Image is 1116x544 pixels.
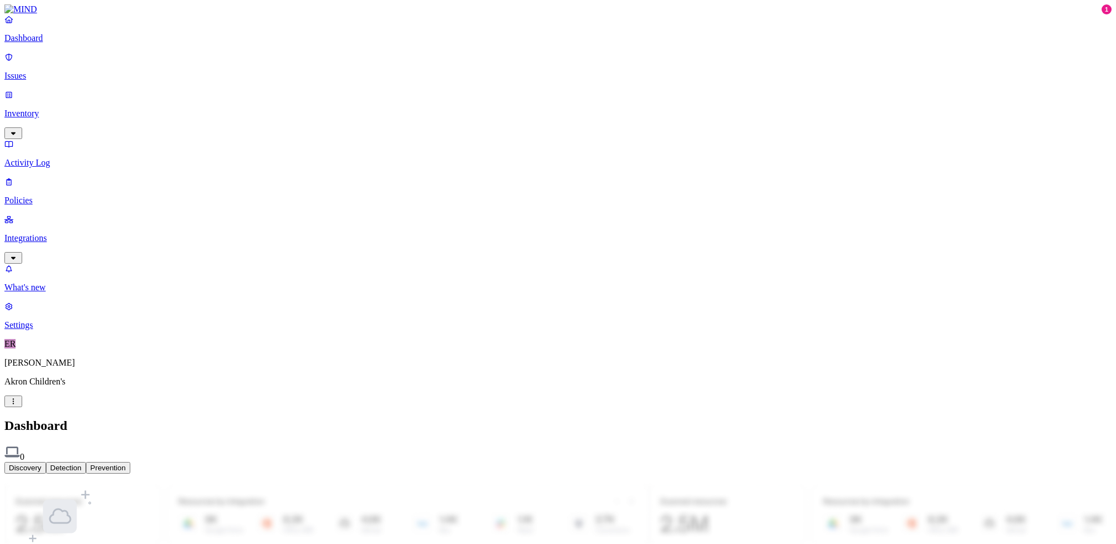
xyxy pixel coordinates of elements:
a: Issues [4,52,1112,81]
p: Inventory [4,109,1112,119]
p: [PERSON_NAME] [4,358,1112,368]
p: Integrations [4,233,1112,243]
p: Policies [4,196,1112,206]
h2: Dashboard [4,418,1112,433]
div: 1 [1102,4,1112,14]
a: Integrations [4,214,1112,262]
button: Discovery [4,462,46,474]
img: svg%3e [4,444,20,460]
span: ER [4,339,16,348]
p: Dashboard [4,33,1112,43]
p: Issues [4,71,1112,81]
a: Dashboard [4,14,1112,43]
p: Akron Children's [4,377,1112,387]
span: 0 [20,452,24,461]
a: MIND [4,4,1112,14]
a: Inventory [4,90,1112,137]
p: Settings [4,320,1112,330]
p: What's new [4,283,1112,292]
p: Activity Log [4,158,1112,168]
img: MIND [4,4,37,14]
button: Detection [46,462,86,474]
a: Settings [4,301,1112,330]
a: Policies [4,177,1112,206]
a: Activity Log [4,139,1112,168]
a: What's new [4,264,1112,292]
button: Prevention [86,462,130,474]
